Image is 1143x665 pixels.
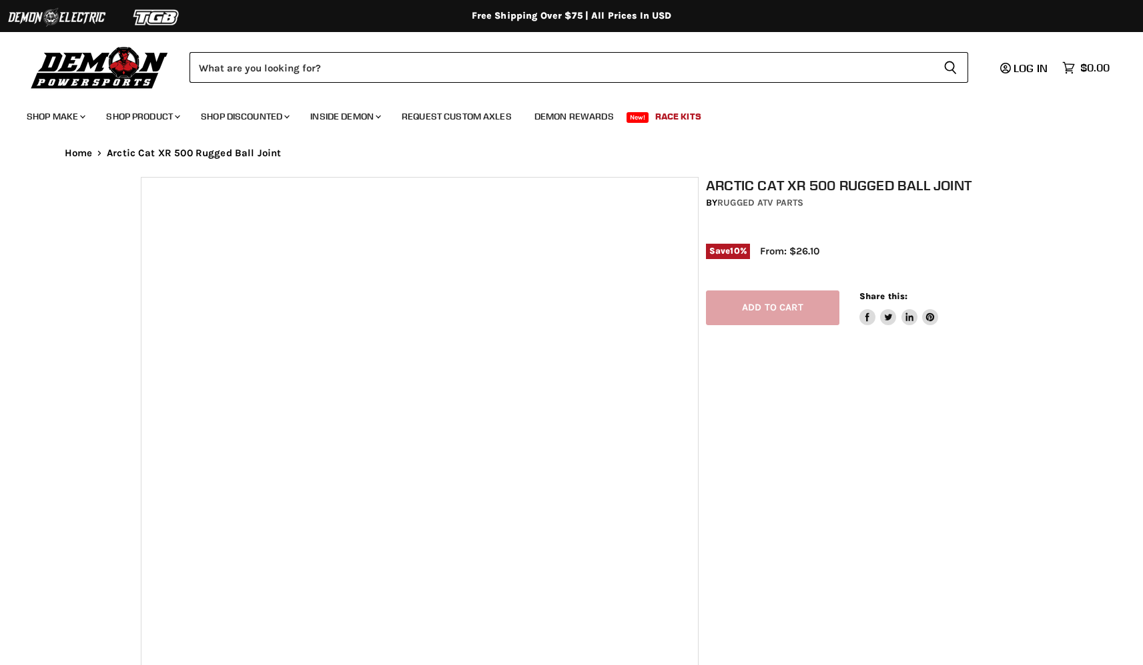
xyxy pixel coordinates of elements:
[189,52,933,83] input: Search
[627,112,649,123] span: New!
[65,148,93,159] a: Home
[7,5,107,30] img: Demon Electric Logo 2
[107,5,207,30] img: TGB Logo 2
[994,62,1056,74] a: Log in
[645,103,711,130] a: Race Kits
[706,244,750,258] span: Save %
[859,290,939,326] aside: Share this:
[191,103,298,130] a: Shop Discounted
[38,148,1106,159] nav: Breadcrumbs
[38,10,1106,22] div: Free Shipping Over $75 | All Prices In USD
[706,196,1010,210] div: by
[1080,61,1110,74] span: $0.00
[17,97,1106,130] ul: Main menu
[392,103,522,130] a: Request Custom Axles
[933,52,968,83] button: Search
[760,245,819,257] span: From: $26.10
[730,246,739,256] span: 10
[1014,61,1048,75] span: Log in
[300,103,389,130] a: Inside Demon
[1056,58,1116,77] a: $0.00
[859,291,907,301] span: Share this:
[524,103,624,130] a: Demon Rewards
[17,103,93,130] a: Shop Make
[27,43,173,91] img: Demon Powersports
[189,52,968,83] form: Product
[706,177,1010,194] h1: Arctic Cat XR 500 Rugged Ball Joint
[96,103,188,130] a: Shop Product
[107,148,281,159] span: Arctic Cat XR 500 Rugged Ball Joint
[717,197,803,208] a: Rugged ATV Parts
